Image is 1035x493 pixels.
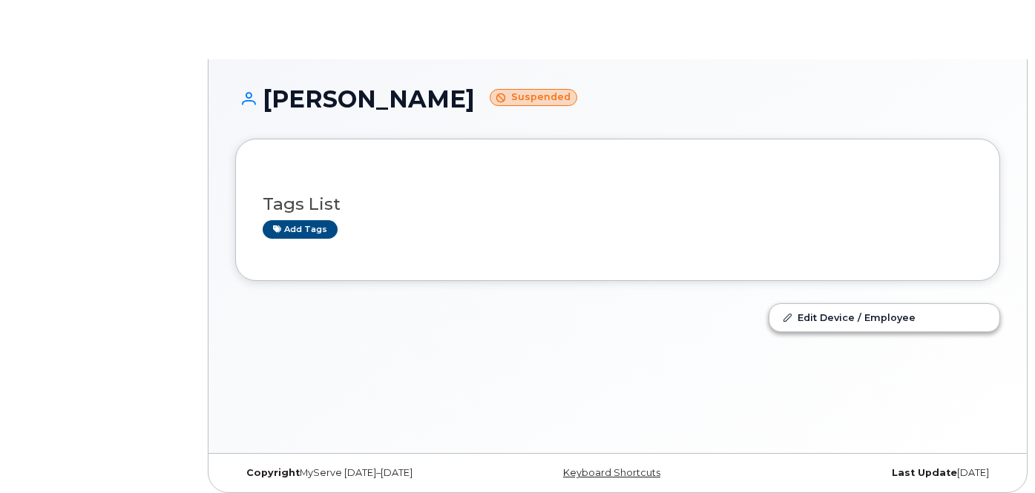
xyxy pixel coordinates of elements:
div: [DATE] [745,467,1000,479]
div: MyServe [DATE]–[DATE] [235,467,490,479]
a: Add tags [263,220,338,239]
a: Keyboard Shortcuts [563,467,660,478]
strong: Copyright [246,467,300,478]
strong: Last Update [892,467,957,478]
h1: [PERSON_NAME] [235,86,1000,112]
a: Edit Device / Employee [769,304,999,331]
small: Suspended [490,89,577,106]
h3: Tags List [263,195,973,214]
